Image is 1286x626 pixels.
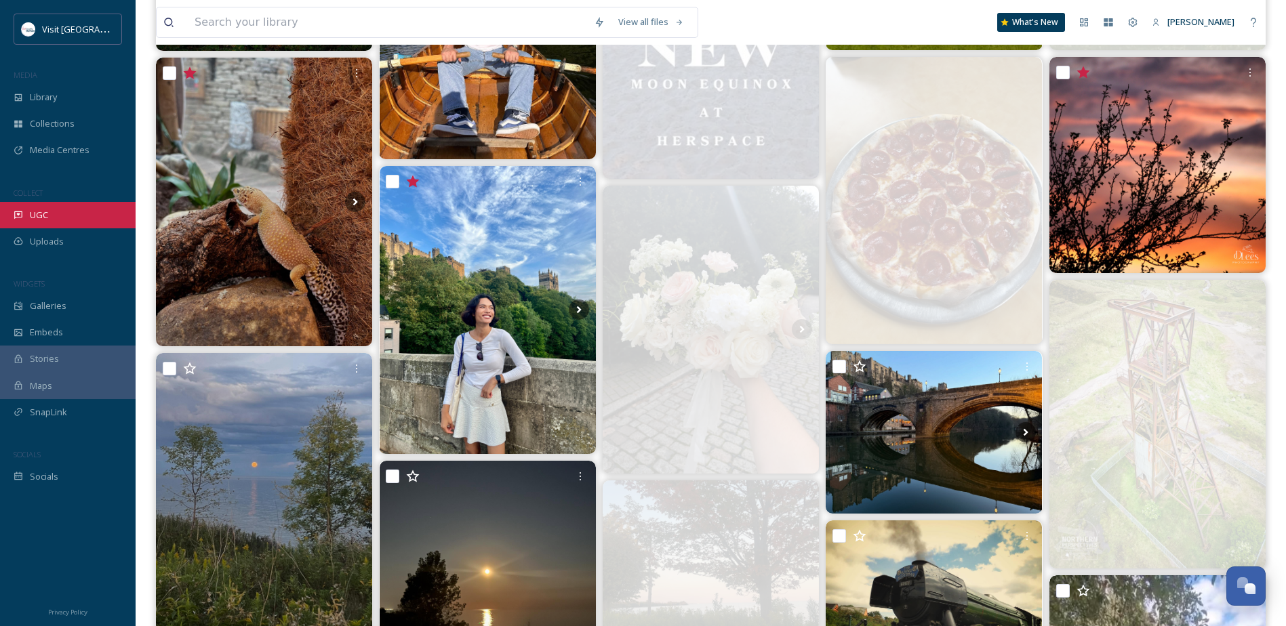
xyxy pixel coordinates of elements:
[611,9,691,35] a: View all files
[22,22,35,36] img: 1680077135441.jpeg
[826,351,1042,513] img: Who will you share your memories with? #unboxpoplarlodges #durham #northeastengland #logcabin #lu...
[30,299,66,312] span: Galleries
[30,470,58,483] span: Socials
[188,7,587,37] input: Search your library
[1226,566,1266,606] button: Open Chat
[30,379,52,392] span: Maps
[1049,280,1266,568] img: 🌄 Morning at Grove Rake Mine, Weardale Starting the day the usual way – sharing a little slice of...
[30,144,89,156] span: Media Centres
[14,70,37,80] span: MEDIA
[997,13,1065,32] a: What's New
[1145,9,1241,35] a: [PERSON_NAME]
[30,235,64,248] span: Uploads
[156,58,372,346] img: Angelina our leopard gecko is loving to explore her revamped enclosure! She’s got lots of places ...
[1167,16,1234,28] span: [PERSON_NAME]
[380,166,596,454] img: Durham you have my 🤍 I’m so happy to get to meet satststamp , sherkareen and sunnyguo31 again ☺️ ...
[30,91,57,104] span: Library
[48,603,87,619] a: Privacy Policy
[826,57,1042,344] img: Who likes hand-sliced BIG pepperoni? #pizza#local#durham#tuesday
[30,352,59,365] span: Stories
[1049,57,1266,273] img: Some nice colours in the sky this evening #photography #dusklight #twilight #sunset #duskphotogra...
[48,608,87,617] span: Privacy Policy
[30,326,63,339] span: Embeds
[14,278,45,289] span: WIDGETS
[30,209,48,222] span: UGC
[14,449,41,459] span: SOCIALS
[30,117,75,130] span: Collections
[603,186,819,474] img: For Daisy✨ A beautiful colour palette - soft pinks, whites and creams 🤍 Thank you beamish_blooms ...
[42,22,147,35] span: Visit [GEOGRAPHIC_DATA]
[30,406,67,419] span: SnapLink
[14,188,43,198] span: COLLECT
